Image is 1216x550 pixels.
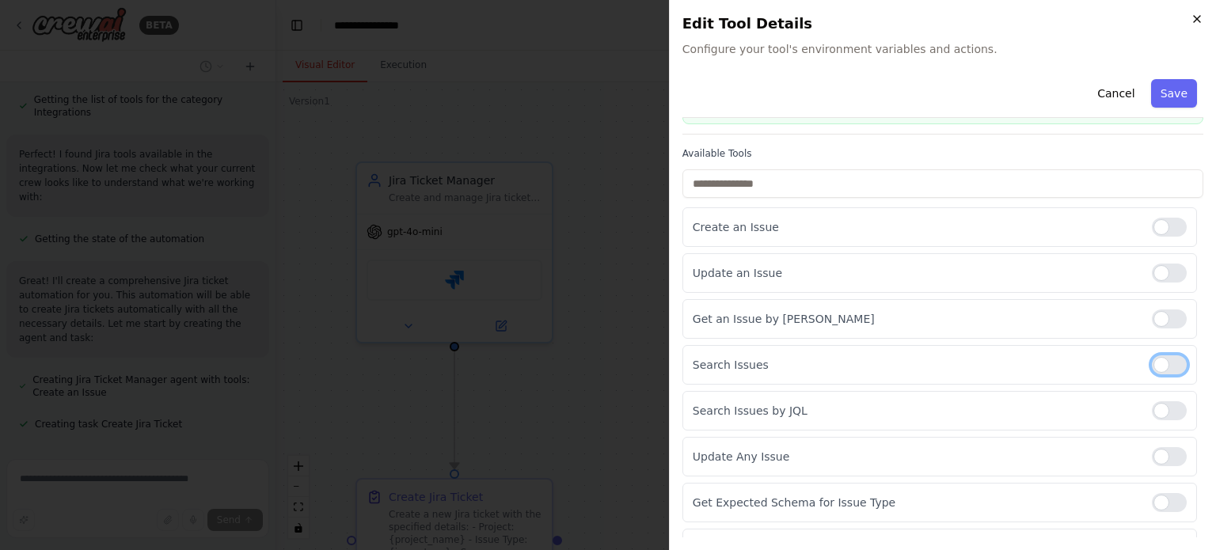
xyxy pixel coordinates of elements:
p: Get an Issue by [PERSON_NAME] [693,311,1139,327]
p: Search Issues by JQL [693,403,1139,419]
p: Search Issues [693,357,1139,373]
p: Get Expected Schema for Issue Type [693,495,1139,510]
span: Configure your tool's environment variables and actions. [682,41,1203,57]
button: Cancel [1088,79,1144,108]
button: Save [1151,79,1197,108]
p: Create an Issue [693,219,1139,235]
p: Update Any Issue [693,449,1139,465]
h2: Edit Tool Details [682,13,1203,35]
label: Available Tools [682,147,1203,160]
p: Update an Issue [693,265,1139,281]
